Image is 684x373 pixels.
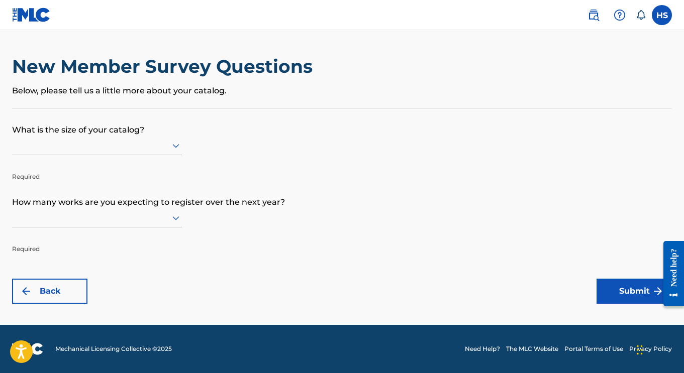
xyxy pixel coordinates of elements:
button: Submit [597,279,672,304]
h2: New Member Survey Questions [12,55,318,78]
p: Required [12,157,182,181]
span: Mechanical Licensing Collective © 2025 [55,344,172,353]
button: Back [12,279,87,304]
p: How many works are you expecting to register over the next year? [12,181,672,208]
div: Help [610,5,630,25]
a: Need Help? [465,344,500,353]
img: 7ee5dd4eb1f8a8e3ef2f.svg [20,285,32,297]
a: The MLC Website [506,344,558,353]
p: Below, please tell us a little more about your catalog. [12,85,672,97]
iframe: Resource Center [656,233,684,314]
img: MLC Logo [12,8,51,22]
img: help [614,9,626,21]
div: User Menu [652,5,672,25]
p: Required [12,229,182,254]
img: search [588,9,600,21]
div: Notifications [636,10,646,20]
a: Public Search [583,5,604,25]
div: Drag [637,335,643,365]
img: logo [12,343,43,355]
p: What is the size of your catalog? [12,109,672,136]
iframe: Chat Widget [634,325,684,373]
a: Portal Terms of Use [564,344,623,353]
a: Privacy Policy [629,344,672,353]
img: f7272a7cc735f4ea7f67.svg [652,285,664,297]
